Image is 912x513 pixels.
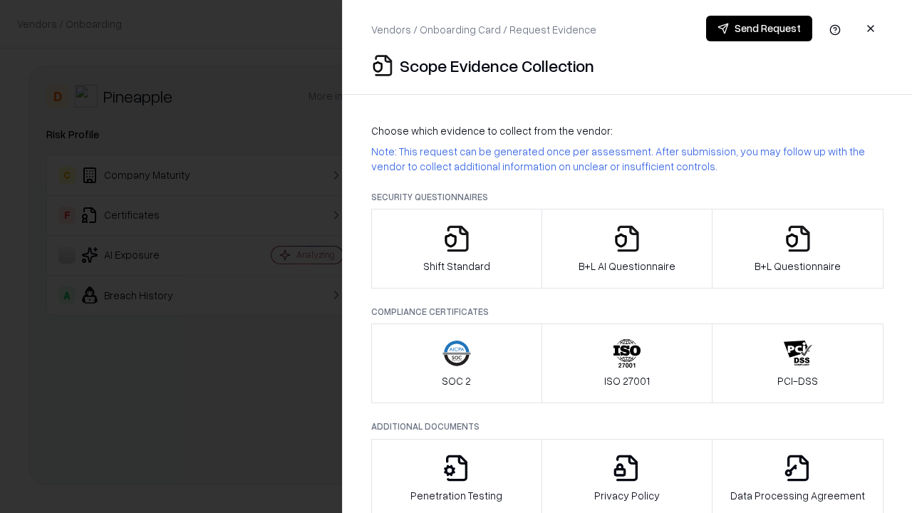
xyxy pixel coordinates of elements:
p: SOC 2 [442,373,471,388]
p: B+L Questionnaire [755,259,841,274]
button: ISO 27001 [541,323,713,403]
button: B+L Questionnaire [712,209,883,289]
p: Compliance Certificates [371,306,883,318]
p: Data Processing Agreement [730,488,865,503]
button: PCI-DSS [712,323,883,403]
button: B+L AI Questionnaire [541,209,713,289]
p: Vendors / Onboarding Card / Request Evidence [371,22,596,37]
button: Send Request [706,16,812,41]
button: Shift Standard [371,209,542,289]
p: Penetration Testing [410,488,502,503]
p: Security Questionnaires [371,191,883,203]
p: PCI-DSS [777,373,818,388]
p: Choose which evidence to collect from the vendor: [371,123,883,138]
p: Scope Evidence Collection [400,54,594,77]
p: B+L AI Questionnaire [579,259,675,274]
p: Note: This request can be generated once per assessment. After submission, you may follow up with... [371,144,883,174]
p: ISO 27001 [604,373,650,388]
p: Additional Documents [371,420,883,432]
button: SOC 2 [371,323,542,403]
p: Privacy Policy [594,488,660,503]
p: Shift Standard [423,259,490,274]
